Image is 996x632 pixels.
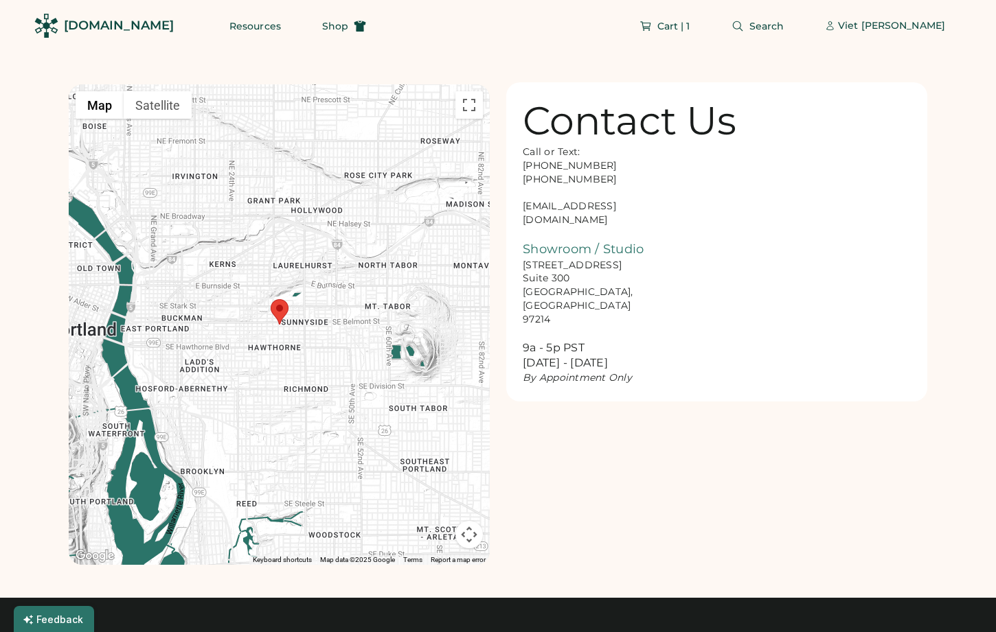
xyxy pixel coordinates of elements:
[523,145,660,385] div: Call or Text: [PHONE_NUMBER] [PHONE_NUMBER] [EMAIL_ADDRESS][DOMAIN_NAME] [STREET_ADDRESS] Suite 3...
[34,14,58,38] img: Rendered Logo - Screens
[76,91,124,119] button: Show street map
[124,91,192,119] button: Show satellite imagery
[715,12,801,40] button: Search
[455,91,483,119] button: Toggle fullscreen view
[72,547,117,565] a: Open this area in Google Maps (opens a new window)
[523,371,632,384] em: By Appointment Only
[64,17,174,34] div: [DOMAIN_NAME]
[523,242,644,257] font: Showroom / Studio
[657,21,690,31] span: Cart | 1
[838,19,945,33] div: Viet [PERSON_NAME]
[523,341,608,370] font: 9a - 5p PST [DATE] - [DATE]
[523,99,736,143] div: Contact Us
[403,556,422,563] a: Terms
[320,556,395,563] span: Map data ©2025 Google
[213,12,297,40] button: Resources
[431,556,486,563] a: Report a map error
[253,555,312,565] button: Keyboard shortcuts
[623,12,707,40] button: Cart | 1
[931,570,990,629] iframe: Front Chat
[322,21,348,31] span: Shop
[749,21,784,31] span: Search
[306,12,383,40] button: Shop
[455,521,483,548] button: Map camera controls
[72,547,117,565] img: Google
